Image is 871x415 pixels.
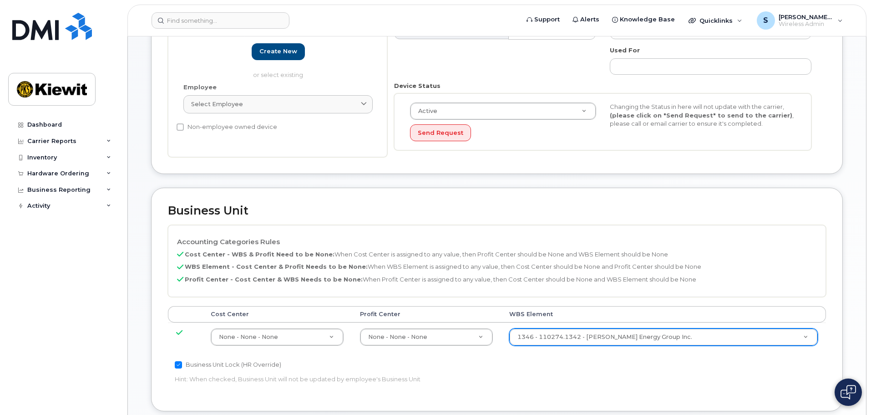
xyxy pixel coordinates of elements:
img: Open chat [841,385,856,400]
a: Active [410,103,596,119]
span: Quicklinks [699,17,733,24]
span: Select employee [191,100,243,108]
span: None - None - None [219,333,278,340]
a: Create new [252,43,305,60]
span: [PERSON_NAME].[PERSON_NAME] [779,13,833,20]
span: Support [534,15,560,24]
a: Support [520,10,566,29]
p: When Cost Center is assigned to any value, then Profit Center should be None and WBS Element shou... [177,250,817,259]
input: Business Unit Lock (HR Override) [175,361,182,369]
span: Alerts [580,15,599,24]
button: Send Request [410,124,471,141]
a: None - None - None [211,329,343,345]
h4: Accounting Categories Rules [177,238,817,246]
strong: (please click on "Send Request" to send to the carrier) [610,112,792,119]
input: Find something... [152,12,289,29]
div: Santiago.Alonso [750,11,849,30]
p: or select existing [183,71,373,79]
label: Used For [610,46,640,55]
th: Profit Center [352,306,501,323]
a: Alerts [566,10,606,29]
label: Employee [183,83,217,92]
div: Changing the Status in here will not update with the carrier, , please call or email carrier to e... [603,102,803,128]
b: WBS Element - Cost Center & Profit Needs to be None: [185,263,368,270]
span: Knowledge Base [620,15,675,24]
div: Quicklinks [682,11,749,30]
span: 1346 - 110274.1342 - Kiewit Energy Group Inc. [517,333,692,340]
a: 1346 - 110274.1342 - [PERSON_NAME] Energy Group Inc. [510,329,817,345]
th: Cost Center [203,306,352,323]
label: Non-employee owned device [177,122,277,133]
label: Device Status [394,82,441,90]
b: Cost Center - WBS & Profit Need to be None: [185,251,334,258]
p: When Profit Center is assigned to any value, then Cost Center should be None and WBS Element shou... [177,275,817,284]
a: Select employee [183,95,373,113]
a: None - None - None [360,329,492,345]
span: S [763,15,768,26]
b: Profit Center - Cost Center & WBS Needs to be None: [185,276,363,283]
p: When WBS Element is assigned to any value, then Cost Center should be None and Profit Center shou... [177,262,817,271]
span: Active [413,107,437,115]
h2: Business Unit [168,205,826,217]
span: Wireless Admin [779,20,833,28]
span: None - None - None [368,333,427,340]
a: Knowledge Base [606,10,681,29]
th: WBS Element [501,306,826,323]
input: Non-employee owned device [177,123,184,131]
label: Business Unit Lock (HR Override) [175,359,281,370]
p: Hint: When checked, Business Unit will not be updated by employee's Business Unit [175,375,599,384]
